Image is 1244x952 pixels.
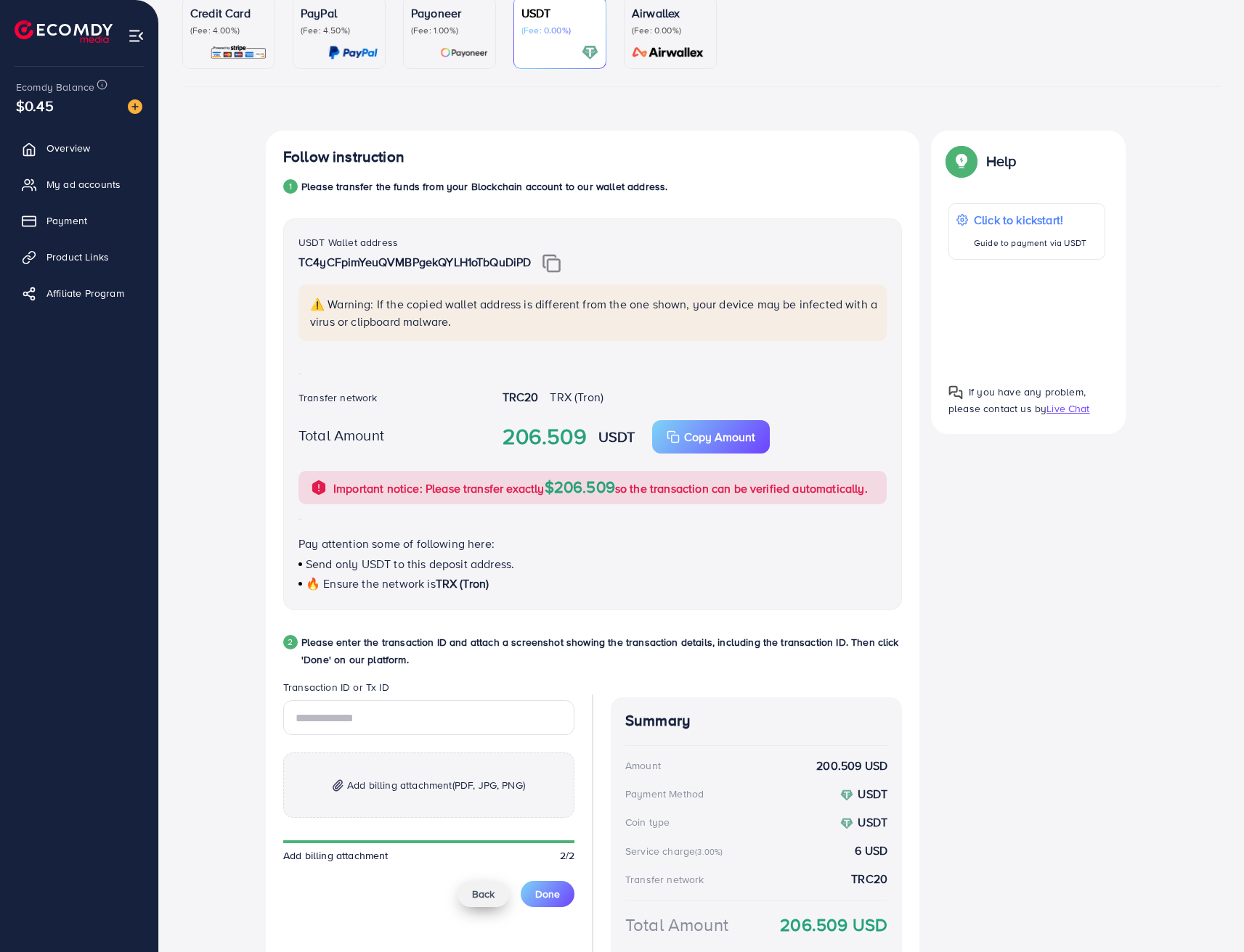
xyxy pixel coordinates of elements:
div: 1 [283,179,298,194]
span: $206.509 [545,475,615,498]
strong: 206.509 USD [780,912,887,937]
p: Pay attention some of following here: [298,535,887,552]
img: img [542,254,561,273]
label: Transfer network [298,390,378,405]
button: Done [521,881,574,907]
a: Payment [11,206,147,235]
p: Important notice: Please transfer exactly so the transaction can be verified automatically. [333,478,868,497]
span: $0.45 [16,95,54,116]
p: Credit Card [190,4,267,22]
img: card [328,44,378,61]
img: coin [840,817,853,830]
p: (Fee: 0.00%) [632,25,709,36]
strong: 206.509 [503,421,587,453]
img: card [440,44,488,61]
p: ⚠️ Warning: If the copied wallet address is different from the one shown, your device may be infe... [310,295,878,330]
img: Popup guide [948,148,975,174]
img: logo [15,20,113,43]
span: Add billing attachment [347,776,525,794]
span: My ad accounts [46,177,121,192]
strong: TRC20 [503,389,539,405]
a: Overview [11,134,147,163]
button: Copy Amount [652,420,770,454]
a: My ad accounts [11,170,147,199]
img: img [333,779,343,792]
p: (Fee: 4.00%) [190,25,267,36]
span: Overview [46,141,90,155]
div: Service charge [625,844,727,858]
p: Help [986,152,1017,170]
p: Payoneer [411,4,488,22]
strong: USDT [858,786,887,802]
span: Affiliate Program [46,286,124,300]
p: TC4yCFpimYeuQVMBPgekQYLH1oTbQuDiPD [298,253,887,273]
img: Popup guide [948,385,963,400]
p: PayPal [301,4,378,22]
button: Back [458,881,509,907]
p: (Fee: 0.00%) [521,25,598,36]
span: Add billing attachment [283,848,389,863]
p: Please enter the transaction ID and attach a screenshot showing the transaction details, includin... [301,633,902,668]
span: 🔥 Ensure the network is [306,575,436,591]
img: coin [840,789,853,802]
p: Send only USDT to this deposit address. [298,555,887,573]
div: Amount [625,758,661,773]
span: TRX (Tron) [550,389,603,405]
legend: Transaction ID or Tx ID [283,680,574,700]
span: Payment [46,213,87,228]
img: card [582,44,598,61]
span: If you have any problem, please contact us by [948,385,1086,416]
img: image [128,99,142,114]
h4: Summary [625,712,887,730]
img: card [627,44,709,61]
label: USDT Wallet address [298,235,398,250]
p: (Fee: 1.00%) [411,25,488,36]
span: Ecomdy Balance [16,80,94,94]
p: (Fee: 4.50%) [301,25,378,36]
strong: TRC20 [851,871,887,887]
span: Back [472,887,495,901]
img: alert [310,479,328,496]
strong: 200.509 USD [816,758,887,774]
span: Done [535,887,560,901]
h4: Follow instruction [283,148,404,166]
a: Affiliate Program [11,279,147,308]
p: Click to kickstart! [974,211,1086,229]
label: Total Amount [298,424,384,446]
a: Product Links [11,242,147,271]
div: Transfer network [625,872,704,887]
strong: USDT [598,426,635,447]
iframe: Chat [1182,887,1233,941]
div: Payment Method [625,787,704,801]
p: Guide to payment via USDT [974,234,1086,252]
div: 2 [283,635,298,649]
strong: 6 USD [855,842,887,859]
span: Product Links [46,250,109,264]
span: TRX (Tron) [436,575,489,591]
img: card [210,44,267,61]
div: Coin type [625,815,670,829]
p: Airwallex [632,4,709,22]
div: Total Amount [625,912,728,937]
span: (PDF, JPG, PNG) [452,778,525,792]
span: 2/2 [560,848,574,863]
p: Copy Amount [684,428,755,446]
img: menu [128,28,145,44]
span: Live Chat [1046,401,1089,416]
p: USDT [521,4,598,22]
strong: USDT [858,814,887,830]
small: (3.00%) [695,846,723,858]
p: Please transfer the funds from your Blockchain account to our wallet address. [301,178,667,195]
